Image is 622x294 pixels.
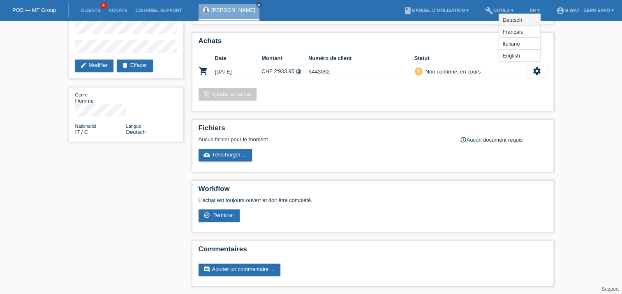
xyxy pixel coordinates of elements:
i: priority_high [416,68,421,74]
a: account_circlem-way - Bern Expo ▾ [552,8,618,13]
div: Aucun fichier pour le moment [199,136,450,142]
div: Homme [75,92,126,104]
i: info_outline [460,136,467,143]
i: book [403,7,412,15]
span: Français [501,27,524,37]
a: [PERSON_NAME] [211,7,255,13]
p: L'achat est toujours ouvert et doit être complété. [199,197,547,203]
td: K443052 [308,63,414,80]
a: bookManuel d’utilisation ▾ [399,8,472,13]
h2: Workflow [199,185,547,197]
span: 4 [100,2,107,9]
a: close [256,2,262,8]
i: check_circle_outline [203,212,210,218]
i: account_circle [556,7,564,15]
a: FR ▾ [526,8,544,13]
span: English [501,51,521,60]
a: check_circle_outline Terminer [199,209,240,222]
h2: Achats [199,37,547,49]
span: Italiano [501,39,521,48]
th: Numéro de client [308,53,414,63]
th: Statut [414,53,527,63]
i: build [485,7,493,15]
h2: Commentaires [199,245,547,257]
span: Deutsch [501,15,523,25]
h2: Fichiers [199,124,547,136]
a: deleteEffacer [117,60,153,72]
span: Langue [126,124,141,129]
span: Nationalité [75,124,97,129]
div: Non confirmé, en cours [423,67,481,76]
span: Terminer [213,212,234,218]
a: Support [601,286,619,292]
a: Clients [77,8,104,13]
div: Aucun document requis [460,136,547,143]
th: Date [215,53,262,63]
i: POSP00027789 [199,66,208,76]
a: cloud_uploadTélécharger ... [199,149,252,161]
span: Deutsch [126,129,146,135]
td: CHF 2'933.95 [261,63,308,80]
a: commentAjouter un commentaire ... [199,264,280,276]
i: comment [203,266,210,273]
i: cloud_upload [203,152,210,158]
a: POS — MF Group [12,7,56,13]
a: add_shopping_cartAjouter un achat [199,88,257,101]
i: delete [122,62,128,69]
a: Achats [104,8,131,13]
span: Italie / C / 12.03.1983 [75,129,88,135]
span: Genre [75,92,88,97]
a: editModifier [75,60,113,72]
i: add_shopping_cart [203,91,210,97]
i: edit [80,62,87,69]
i: settings [532,67,541,76]
td: [DATE] [215,63,262,80]
a: Courriel Support [131,8,186,13]
a: buildOutils ▾ [481,8,518,13]
i: close [257,3,261,7]
i: Taux fixes (12 versements) [296,69,302,75]
th: Montant [261,53,308,63]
